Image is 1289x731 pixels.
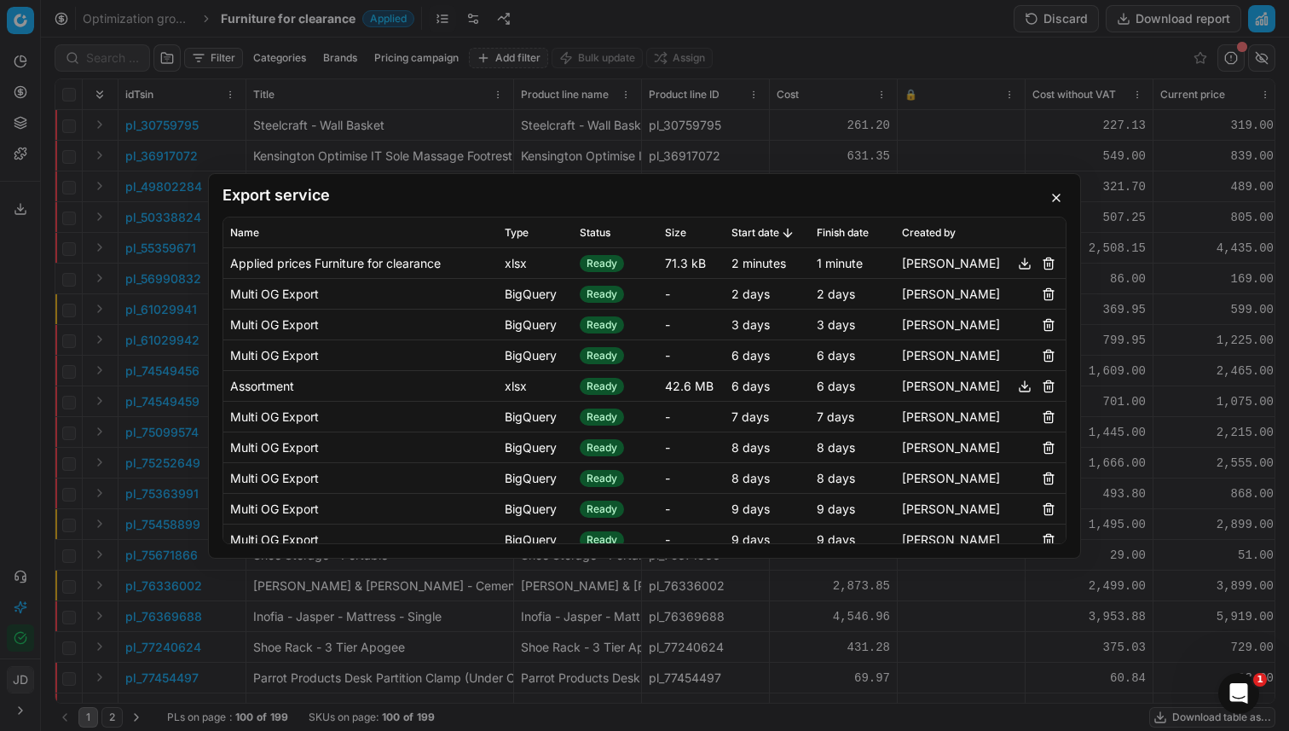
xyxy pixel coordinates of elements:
[580,286,624,303] span: Ready
[505,531,566,548] div: BigQuery
[505,469,566,486] div: BigQuery
[902,437,1059,457] div: [PERSON_NAME]
[505,377,566,394] div: xlsx
[817,316,855,331] span: 3 days
[505,346,566,363] div: BigQuery
[731,255,786,270] span: 2 minutes
[665,438,718,455] div: -
[230,500,491,517] div: Multi OG Export
[731,316,770,331] span: 3 days
[665,500,718,517] div: -
[817,286,855,300] span: 2 days
[817,439,855,454] span: 8 days
[580,316,624,334] span: Ready
[902,225,956,239] span: Created by
[230,316,491,333] div: Multi OG Export
[665,469,718,486] div: -
[665,316,718,333] div: -
[505,225,529,239] span: Type
[230,438,491,455] div: Multi OG Export
[902,283,1059,304] div: [PERSON_NAME]
[665,254,718,271] div: 71.3 kB
[230,254,491,271] div: Applied prices Furniture for clearance
[779,223,796,241] button: Sorted by Start date descending
[505,408,566,425] div: BigQuery
[665,346,718,363] div: -
[817,347,855,362] span: 6 days
[665,531,718,548] div: -
[902,498,1059,519] div: [PERSON_NAME]
[230,469,491,486] div: Multi OG Export
[580,439,624,456] span: Ready
[580,225,610,239] span: Status
[230,531,491,548] div: Multi OG Export
[1218,673,1259,714] iframe: Intercom live chat
[817,531,855,546] span: 9 days
[902,467,1059,488] div: [PERSON_NAME]
[580,378,624,395] span: Ready
[731,531,770,546] span: 9 days
[230,377,491,394] div: Assortment
[505,254,566,271] div: xlsx
[902,406,1059,426] div: [PERSON_NAME]
[580,531,624,548] span: Ready
[731,347,770,362] span: 6 days
[580,470,624,487] span: Ready
[230,346,491,363] div: Multi OG Export
[665,408,718,425] div: -
[731,225,779,239] span: Start date
[505,500,566,517] div: BigQuery
[580,347,624,364] span: Ready
[817,378,855,392] span: 6 days
[902,252,1059,273] div: [PERSON_NAME]
[580,255,624,272] span: Ready
[223,188,1066,203] h2: Export service
[902,529,1059,549] div: [PERSON_NAME]
[580,409,624,426] span: Ready
[665,225,686,239] span: Size
[505,316,566,333] div: BigQuery
[817,501,855,515] span: 9 days
[902,314,1059,334] div: [PERSON_NAME]
[817,470,855,484] span: 8 days
[817,409,854,423] span: 7 days
[230,225,259,239] span: Name
[230,408,491,425] div: Multi OG Export
[580,501,624,518] span: Ready
[731,409,769,423] span: 7 days
[731,501,770,515] span: 9 days
[230,285,491,302] div: Multi OG Export
[817,255,863,270] span: 1 minute
[665,377,718,394] div: 42.6 MB
[505,285,566,302] div: BigQuery
[731,439,770,454] span: 8 days
[817,225,869,239] span: Finish date
[1253,673,1267,687] span: 1
[731,286,770,300] span: 2 days
[902,345,1059,365] div: [PERSON_NAME]
[902,375,1059,396] div: [PERSON_NAME]
[731,378,770,392] span: 6 days
[665,285,718,302] div: -
[505,438,566,455] div: BigQuery
[731,470,770,484] span: 8 days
